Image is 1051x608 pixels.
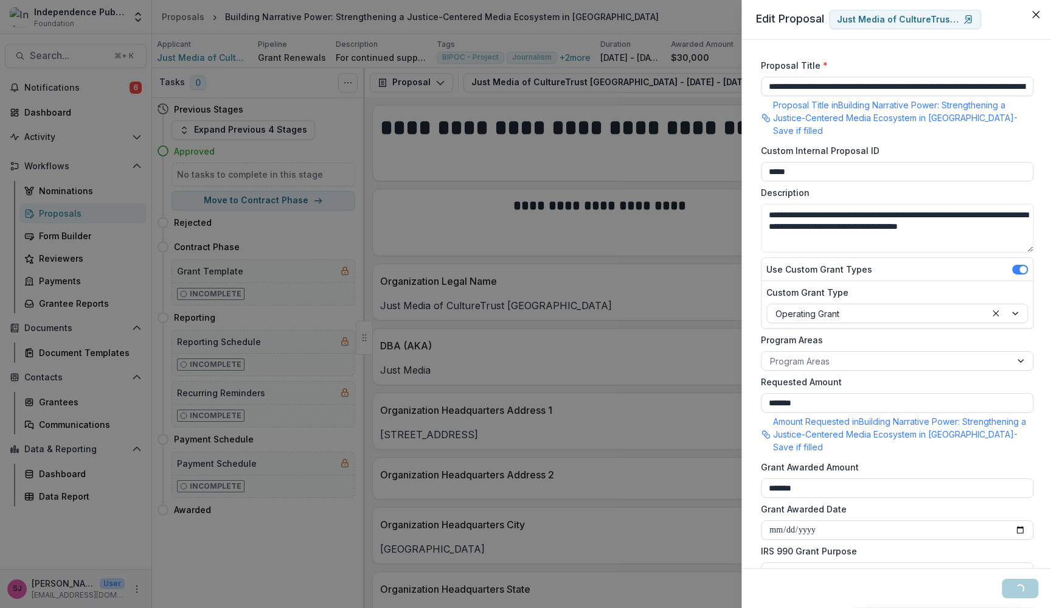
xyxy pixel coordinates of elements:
label: Requested Amount [761,376,1026,388]
label: Grant Awarded Amount [761,461,1026,473]
p: Proposal Title in Building Narrative Power: Strengthening a Justice-Centered Media Ecosystem in [... [773,99,1033,137]
label: Custom Internal Proposal ID [761,144,1026,157]
p: Just Media of CultureTrust [GEOGRAPHIC_DATA] [837,15,959,25]
a: Just Media of CultureTrust [GEOGRAPHIC_DATA] [829,10,981,29]
label: Description [761,186,1026,199]
p: Amount Requested in Building Narrative Power: Strengthening a Justice-Centered Media Ecosystem in... [773,415,1033,453]
div: Clear selected options [988,306,1003,321]
label: Grant Awarded Date [761,503,1026,515]
label: Proposal Title [761,59,1026,72]
button: Close [1026,5,1046,24]
span: Edit Proposal [756,12,824,25]
label: IRS 990 Grant Purpose [761,545,1026,557]
label: Custom Grant Type [766,286,1021,299]
label: Program Areas [761,334,1026,346]
label: Use Custom Grant Types [766,263,872,276]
